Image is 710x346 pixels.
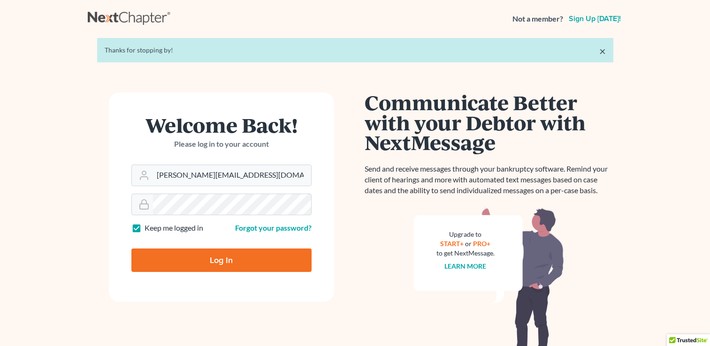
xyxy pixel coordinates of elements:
strong: Not a member? [512,14,563,24]
div: Thanks for stopping by! [105,45,606,55]
div: to get NextMessage. [436,248,495,258]
p: Send and receive messages through your bankruptcy software. Remind your client of hearings and mo... [365,164,613,196]
h1: Welcome Back! [131,115,312,135]
a: START+ [440,240,464,248]
a: PRO+ [473,240,490,248]
a: Sign up [DATE]! [567,15,623,23]
input: Log In [131,248,312,272]
input: Email Address [153,165,311,186]
div: Upgrade to [436,230,495,239]
a: Learn more [444,262,486,270]
label: Keep me logged in [145,223,203,233]
h1: Communicate Better with your Debtor with NextMessage [365,92,613,152]
a: Forgot your password? [235,223,312,232]
a: × [599,45,606,57]
p: Please log in to your account [131,139,312,150]
span: or [465,240,472,248]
